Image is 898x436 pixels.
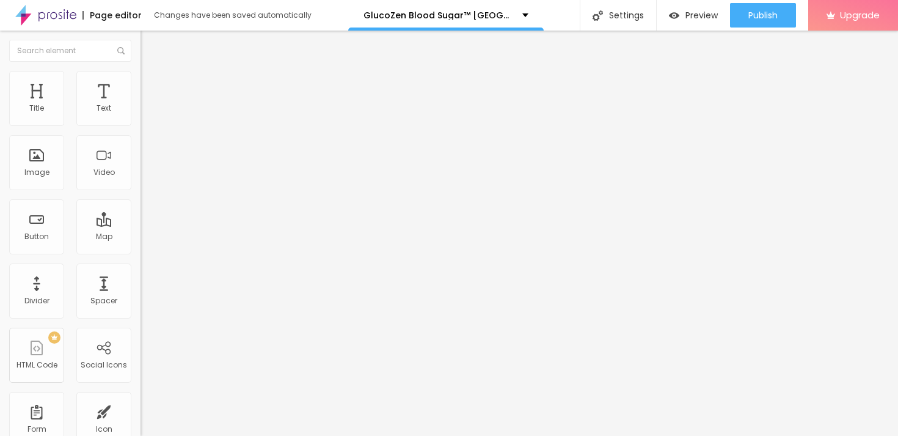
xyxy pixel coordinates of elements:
p: GlucoZen Blood Sugar™ [GEOGRAPHIC_DATA]: Understotter effektiv diabetesbehandling [363,11,513,20]
div: Map [96,232,112,241]
input: Search element [9,40,131,62]
button: Preview [657,3,730,28]
span: Publish [748,10,778,20]
div: Spacer [90,297,117,305]
img: Icone [117,47,125,54]
span: Upgrade [840,10,880,20]
div: Text [97,104,111,113]
div: Page editor [82,11,142,20]
div: Changes have been saved automatically [154,12,312,19]
span: Preview [685,10,718,20]
div: HTML Code [16,361,57,369]
img: Icone [593,10,603,21]
div: Video [93,168,115,177]
button: Publish [730,3,796,28]
div: Title [29,104,44,113]
div: Image [24,168,49,177]
div: Icon [96,425,112,434]
div: Social Icons [81,361,127,369]
div: Button [24,232,49,241]
div: Form [27,425,46,434]
img: view-1.svg [669,10,679,21]
div: Divider [24,297,49,305]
